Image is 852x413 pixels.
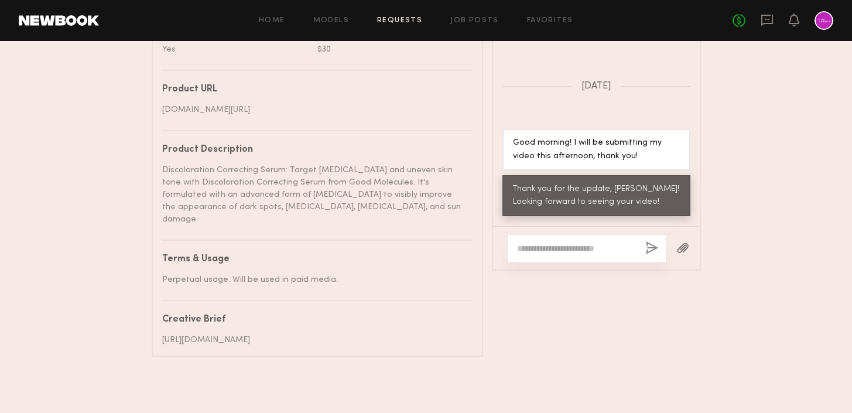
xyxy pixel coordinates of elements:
[313,17,349,25] a: Models
[162,43,309,56] div: Yes
[581,81,611,91] span: [DATE]
[162,334,464,346] div: [URL][DOMAIN_NAME]
[259,17,285,25] a: Home
[162,164,464,226] div: Discoloration Correcting Serum: Target [MEDICAL_DATA] and uneven skin tone with Discoloration Cor...
[162,145,464,155] div: Product Description
[162,255,464,264] div: Terms & Usage
[162,85,464,94] div: Product URL
[513,183,680,210] div: Thank you for the update, [PERSON_NAME]! Looking forward to seeing your video!
[162,274,464,286] div: Perpetual usage. Will be used in paid media.
[450,17,499,25] a: Job Posts
[317,43,464,56] div: $30
[513,136,680,163] div: Good morning! I will be submitting my video this afternoon, thank you!
[527,17,573,25] a: Favorites
[162,315,464,325] div: Creative Brief
[162,104,464,116] div: [DOMAIN_NAME][URL]
[377,17,422,25] a: Requests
